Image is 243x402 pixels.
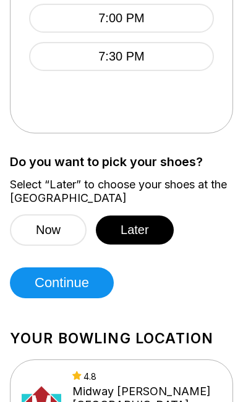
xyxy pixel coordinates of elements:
button: 7:30 PM [29,42,214,71]
button: Later [96,216,174,245]
h1: Your bowling location [10,330,233,347]
button: Continue [10,267,114,298]
button: 7:00 PM [29,4,214,33]
div: 4.8 [72,371,221,382]
button: Now [10,214,87,246]
label: Do you want to pick your shoes? [10,155,233,169]
label: Select “Later” to choose your shoes at the [GEOGRAPHIC_DATA] [10,178,233,205]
